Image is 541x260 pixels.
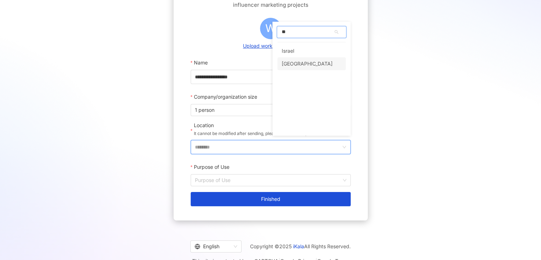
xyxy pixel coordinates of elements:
div: Sri Lanka [277,57,346,70]
span: 1 person [195,104,346,116]
button: Finished [191,192,351,206]
p: It cannot be modified after sending, please fill in carefully. [194,130,308,137]
label: Purpose of Use [191,160,234,174]
label: Name [191,56,213,70]
button: Upload workspace logo [241,42,300,50]
div: Location [194,122,308,129]
span: down [342,145,346,149]
div: Israel [282,45,294,57]
input: Name [191,70,351,84]
div: English [195,241,231,252]
label: Company/organization size [191,90,262,104]
div: [GEOGRAPHIC_DATA] [282,57,333,70]
span: Copyright © 2025 All Rights Reserved. [250,242,351,251]
span: Finished [261,196,280,202]
span: W [265,20,276,37]
div: Israel [277,45,346,57]
a: iKala [293,243,304,249]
